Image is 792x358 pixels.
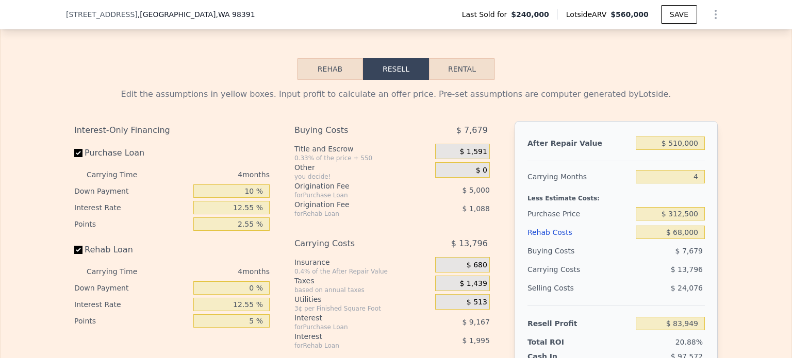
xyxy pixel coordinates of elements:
div: Utilities [294,294,431,304]
div: Selling Costs [527,279,632,297]
div: Carrying Time [87,263,154,280]
div: 4 months [158,166,270,183]
div: Resell Profit [527,314,632,333]
div: Purchase Price [527,204,632,223]
span: $ 1,995 [462,336,489,345]
div: Interest Rate [74,199,189,216]
div: Buying Costs [294,121,409,140]
div: 3¢ per Finished Square Foot [294,304,431,313]
span: $ 1,591 [459,147,487,157]
div: Points [74,216,189,232]
span: $240,000 [511,9,549,20]
label: Rehab Loan [74,241,189,259]
div: Carrying Costs [294,234,409,253]
div: Interest [294,331,409,342]
span: $ 7,679 [675,247,703,255]
span: $ 13,796 [671,265,703,274]
div: based on annual taxes [294,286,431,294]
span: $560,000 [610,10,649,19]
div: 0.33% of the price + 550 [294,154,431,162]
span: [STREET_ADDRESS] [66,9,138,20]
div: Title and Escrow [294,144,431,154]
div: Buying Costs [527,242,632,260]
span: $ 1,088 [462,204,489,213]
div: Down Payment [74,280,189,296]
span: Last Sold for [462,9,511,20]
div: Total ROI [527,337,592,347]
div: for Rehab Loan [294,342,409,350]
span: $ 513 [467,298,487,307]
div: 4 months [158,263,270,280]
span: $ 13,796 [451,234,488,253]
button: Resell [363,58,429,80]
div: Origination Fee [294,181,409,191]
div: After Repair Value [527,134,632,152]
div: Interest Rate [74,296,189,313]
div: Down Payment [74,183,189,199]
div: Rehab Costs [527,223,632,242]
input: Purchase Loan [74,149,82,157]
span: $ 680 [467,261,487,270]
span: Lotside ARV [566,9,610,20]
div: Interest [294,313,409,323]
div: Taxes [294,276,431,286]
label: Purchase Loan [74,144,189,162]
span: $ 7,679 [456,121,488,140]
div: Less Estimate Costs: [527,186,705,204]
button: Show Options [705,4,726,25]
div: Insurance [294,257,431,267]
div: Points [74,313,189,329]
div: Origination Fee [294,199,409,210]
div: Carrying Months [527,167,632,186]
button: Rehab [297,58,363,80]
span: , [GEOGRAPHIC_DATA] [138,9,255,20]
span: , WA 98391 [216,10,255,19]
span: $ 1,439 [459,279,487,288]
div: Carrying Costs [527,260,592,279]
input: Rehab Loan [74,246,82,254]
div: Edit the assumptions in yellow boxes. Input profit to calculate an offer price. Pre-set assumptio... [74,88,718,100]
div: you decide! [294,173,431,181]
div: Other [294,162,431,173]
span: $ 5,000 [462,186,489,194]
div: for Rehab Loan [294,210,409,218]
div: Interest-Only Financing [74,121,270,140]
button: SAVE [661,5,697,24]
span: $ 0 [476,166,487,175]
span: $ 9,167 [462,318,489,326]
span: 20.88% [675,338,703,346]
div: 0.4% of the After Repair Value [294,267,431,276]
button: Rental [429,58,495,80]
div: Carrying Time [87,166,154,183]
div: for Purchase Loan [294,191,409,199]
div: for Purchase Loan [294,323,409,331]
span: $ 24,076 [671,284,703,292]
